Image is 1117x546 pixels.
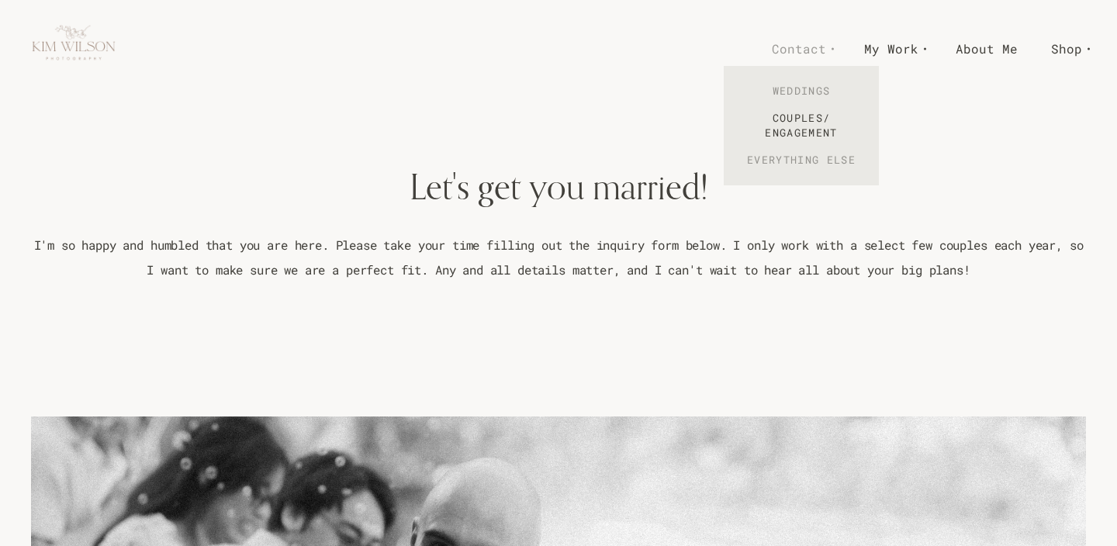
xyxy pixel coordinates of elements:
[31,164,1086,209] h1: Let's get you married!
[31,6,116,92] img: Kim Wilson Photography
[864,37,918,60] span: My Work
[724,78,879,105] a: Weddings
[939,35,1034,62] a: About Me
[772,37,826,60] span: Contact
[1034,35,1102,62] a: Shop
[724,147,879,174] a: Everything Else
[756,35,847,62] a: Contact
[31,233,1086,282] p: I'm so happy and humbled that you are here. Please take your time filling out the inquiry form be...
[1051,37,1082,60] span: Shop
[724,105,879,147] a: Couples/ Engagement
[847,35,939,62] a: My Work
